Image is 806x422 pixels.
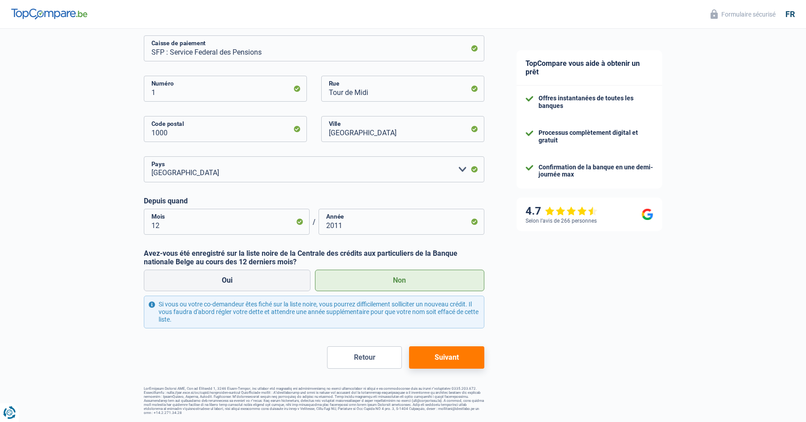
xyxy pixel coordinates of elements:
[144,387,484,415] footer: LorEmipsum Dolorsi AME, Con ad Elitsedd 1, 3246 Eiusm-Tempor, inc utlabor etd magnaaliq eni admin...
[144,249,484,266] label: Avez-vous été enregistré sur la liste noire de la Centrale des crédits aux particuliers de la Ban...
[11,9,87,19] img: TopCompare Logo
[310,218,319,226] span: /
[526,205,598,218] div: 4.7
[327,346,402,369] button: Retour
[2,267,3,267] img: Advertisement
[526,218,597,224] div: Selon l’avis de 266 personnes
[705,7,781,22] button: Formulaire sécurisé
[517,50,662,86] div: TopCompare vous aide à obtenir un prêt
[144,209,310,235] input: MM
[319,209,484,235] input: AAAA
[539,164,653,179] div: Confirmation de la banque en une demi-journée max
[315,270,484,291] label: Non
[144,197,484,205] label: Depuis quand
[539,129,653,144] div: Processus complètement digital et gratuit
[409,346,484,369] button: Suivant
[144,270,311,291] label: Oui
[785,9,795,19] div: fr
[539,95,653,110] div: Offres instantanées de toutes les banques
[144,296,484,328] div: Si vous ou votre co-demandeur êtes fiché sur la liste noire, vous pourrez difficilement sollicite...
